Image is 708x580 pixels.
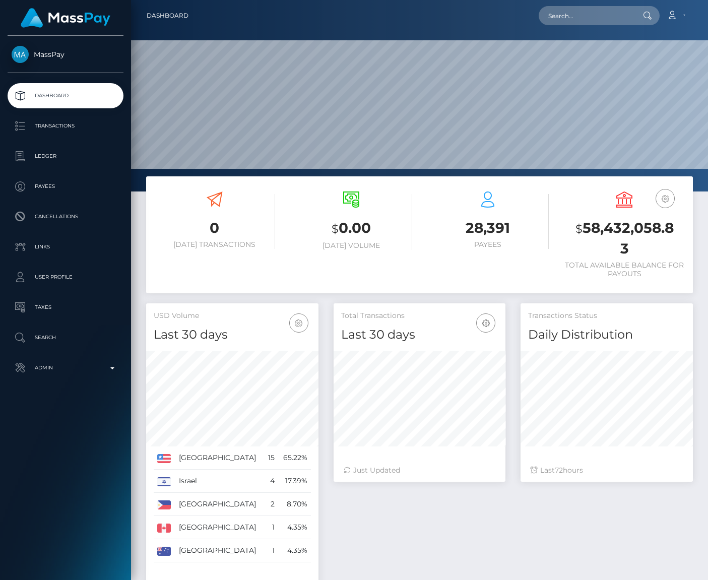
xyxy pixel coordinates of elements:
[8,50,123,59] span: MassPay
[12,239,119,254] p: Links
[290,241,412,250] h6: [DATE] Volume
[157,524,171,533] img: CA.png
[154,311,311,321] h5: USD Volume
[12,209,119,224] p: Cancellations
[264,446,278,470] td: 15
[12,270,119,285] p: User Profile
[341,311,498,321] h5: Total Transactions
[175,470,264,493] td: Israel
[8,113,123,139] a: Transactions
[8,83,123,108] a: Dashboard
[264,470,278,493] td: 4
[8,295,123,320] a: Taxes
[12,179,119,194] p: Payees
[8,234,123,260] a: Links
[332,222,339,236] small: $
[531,465,683,476] div: Last hours
[575,222,583,236] small: $
[157,477,171,486] img: IL.png
[264,516,278,539] td: 1
[539,6,633,25] input: Search...
[154,240,275,249] h6: [DATE] Transactions
[12,149,119,164] p: Ledger
[264,539,278,562] td: 1
[528,311,685,321] h5: Transactions Status
[264,493,278,516] td: 2
[555,466,563,475] span: 72
[344,465,496,476] div: Just Updated
[157,500,171,509] img: PH.png
[12,88,119,103] p: Dashboard
[564,218,685,259] h3: 58,432,058.83
[12,46,29,63] img: MassPay
[8,144,123,169] a: Ledger
[8,265,123,290] a: User Profile
[154,326,311,344] h4: Last 30 days
[8,204,123,229] a: Cancellations
[175,539,264,562] td: [GEOGRAPHIC_DATA]
[8,355,123,380] a: Admin
[290,218,412,239] h3: 0.00
[8,325,123,350] a: Search
[175,493,264,516] td: [GEOGRAPHIC_DATA]
[278,516,311,539] td: 4.35%
[427,218,549,238] h3: 28,391
[278,539,311,562] td: 4.35%
[564,261,685,278] h6: Total Available Balance for Payouts
[21,8,110,28] img: MassPay Logo
[427,240,549,249] h6: Payees
[12,300,119,315] p: Taxes
[175,446,264,470] td: [GEOGRAPHIC_DATA]
[278,470,311,493] td: 17.39%
[157,454,171,463] img: US.png
[12,360,119,375] p: Admin
[175,516,264,539] td: [GEOGRAPHIC_DATA]
[278,493,311,516] td: 8.70%
[341,326,498,344] h4: Last 30 days
[278,446,311,470] td: 65.22%
[147,5,188,26] a: Dashboard
[154,218,275,238] h3: 0
[528,326,685,344] h4: Daily Distribution
[8,174,123,199] a: Payees
[157,547,171,556] img: AU.png
[12,330,119,345] p: Search
[12,118,119,134] p: Transactions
